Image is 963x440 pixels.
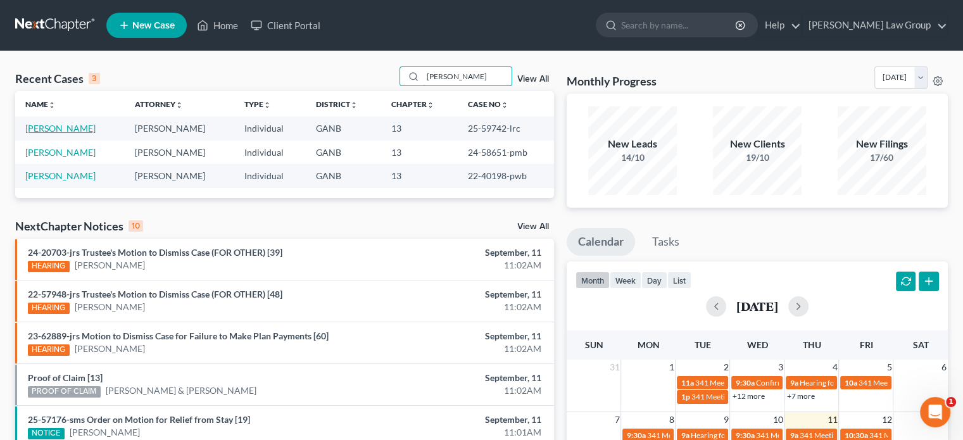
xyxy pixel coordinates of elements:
td: Individual [234,116,306,140]
h3: Monthly Progress [567,73,657,89]
a: Proof of Claim [13] [28,372,103,383]
a: 22-57948-jrs Trustee's Motion to Dismiss Case (FOR OTHER) [48] [28,289,282,299]
i: unfold_more [263,101,271,109]
span: 5 [885,360,893,375]
button: month [576,272,610,289]
td: Individual [234,141,306,164]
div: 3 [89,73,100,84]
span: New Case [132,21,175,30]
span: 9a [790,431,798,440]
td: [PERSON_NAME] [125,116,234,140]
a: 25-57176-sms Order on Motion for Relief from Stay [19] [28,414,250,425]
td: GANB [306,116,381,140]
div: HEARING [28,344,70,356]
div: 11:02AM [379,343,541,355]
td: 13 [381,164,458,187]
span: 9a [790,378,798,387]
td: 22-40198-pwb [458,164,554,187]
span: 7 [613,412,620,427]
a: Tasks [641,228,691,256]
div: 11:01AM [379,426,541,439]
a: Client Portal [244,14,327,37]
a: +12 more [732,391,764,401]
div: September, 11 [379,246,541,259]
span: 1 [667,360,675,375]
a: 23-62889-jrs Motion to Dismiss Case for Failure to Make Plan Payments [60] [28,330,329,341]
span: 12 [880,412,893,427]
span: 9a [681,431,689,440]
a: Home [191,14,244,37]
iframe: Intercom live chat [920,397,950,427]
a: [PERSON_NAME] [75,301,145,313]
td: [PERSON_NAME] [125,141,234,164]
span: 1 [946,397,956,407]
h2: [DATE] [736,299,778,313]
td: Individual [234,164,306,187]
a: 24-20703-jrs Trustee's Motion to Dismiss Case (FOR OTHER) [39] [28,247,282,258]
div: New Filings [838,137,926,151]
div: HEARING [28,261,70,272]
span: 2 [722,360,729,375]
a: [PERSON_NAME] [70,426,140,439]
span: 11a [681,378,693,387]
span: 9:30a [735,378,754,387]
td: 13 [381,141,458,164]
i: unfold_more [175,101,183,109]
i: unfold_more [350,101,358,109]
div: September, 11 [379,288,541,301]
span: Fri [859,339,872,350]
span: 8 [667,412,675,427]
span: 31 [608,360,620,375]
div: September, 11 [379,413,541,426]
input: Search by name... [423,67,512,85]
div: New Clients [713,137,802,151]
button: day [641,272,667,289]
span: 9:30a [735,431,754,440]
span: 341 Meeting for [PERSON_NAME] [755,431,869,440]
a: Districtunfold_more [316,99,358,109]
div: New Leads [588,137,677,151]
span: Confirmation Hearing for [PERSON_NAME] [755,378,900,387]
input: Search by name... [621,13,737,37]
td: 25-59742-lrc [458,116,554,140]
td: 13 [381,116,458,140]
div: 17/60 [838,151,926,164]
a: Nameunfold_more [25,99,56,109]
div: 14/10 [588,151,677,164]
button: week [610,272,641,289]
a: View All [517,222,549,231]
span: Sat [912,339,928,350]
a: Chapterunfold_more [391,99,434,109]
i: unfold_more [48,101,56,109]
span: Thu [802,339,821,350]
a: +7 more [786,391,814,401]
a: [PERSON_NAME] [75,259,145,272]
td: GANB [306,141,381,164]
span: 11 [826,412,838,427]
span: 341 Meeting for [PERSON_NAME] [695,378,809,387]
span: Hearing for [PERSON_NAME] [690,431,789,440]
div: Recent Cases [15,71,100,86]
span: 10 [771,412,784,427]
td: [PERSON_NAME] [125,164,234,187]
span: Mon [637,339,659,350]
a: Typeunfold_more [244,99,271,109]
div: 11:02AM [379,384,541,397]
span: 4 [831,360,838,375]
span: 1p [681,392,689,401]
span: Wed [746,339,767,350]
span: 6 [940,360,948,375]
i: unfold_more [427,101,434,109]
span: Hearing for Kannathaporn [PERSON_NAME] [799,378,948,387]
div: HEARING [28,303,70,314]
i: unfold_more [501,101,508,109]
td: 24-58651-pmb [458,141,554,164]
div: September, 11 [379,330,541,343]
span: 3 [776,360,784,375]
a: [PERSON_NAME] [25,123,96,134]
div: NextChapter Notices [15,218,143,234]
a: Case Nounfold_more [468,99,508,109]
a: Help [758,14,801,37]
span: 341 Meeting for [PERSON_NAME] [799,431,913,440]
a: [PERSON_NAME] [25,147,96,158]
